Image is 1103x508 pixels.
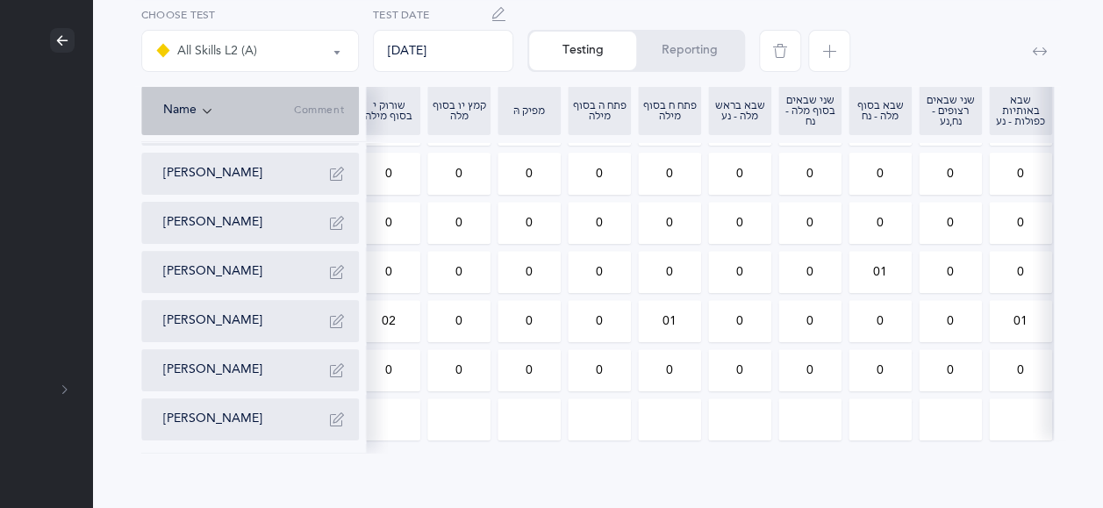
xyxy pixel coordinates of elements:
div: מפיק הּ [502,105,556,116]
div: קמץ יו בסוף מלה [432,100,486,121]
div: All Skills L2 (A) [156,40,257,61]
div: שורוק י בסוף מילה [362,100,416,121]
div: Name [163,101,294,120]
button: [PERSON_NAME] [163,312,262,330]
label: Test Date [373,7,513,23]
span: Comment [294,104,344,118]
button: [PERSON_NAME] [163,361,262,379]
div: שני שבאים רצופים - נח,נע [923,95,978,126]
div: שבא באותיות כפולות - נע [993,95,1048,126]
button: [PERSON_NAME] [163,165,262,182]
div: פתח ח בסוף מילה [642,100,697,121]
button: [PERSON_NAME] [163,263,262,281]
div: שני שבאים בסוף מלה - נח [783,95,837,126]
button: [PERSON_NAME] [163,411,262,428]
div: שבא בסוף מלה - נח [853,100,907,121]
button: Reporting [636,32,743,70]
div: [DATE] [373,30,513,72]
div: שבא בראש מלה - נע [713,100,767,121]
label: Choose test [141,7,359,23]
button: [PERSON_NAME] [163,214,262,232]
button: All Skills L2 (A) [141,30,359,72]
div: פתח ה בסוף מילה [572,100,627,121]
